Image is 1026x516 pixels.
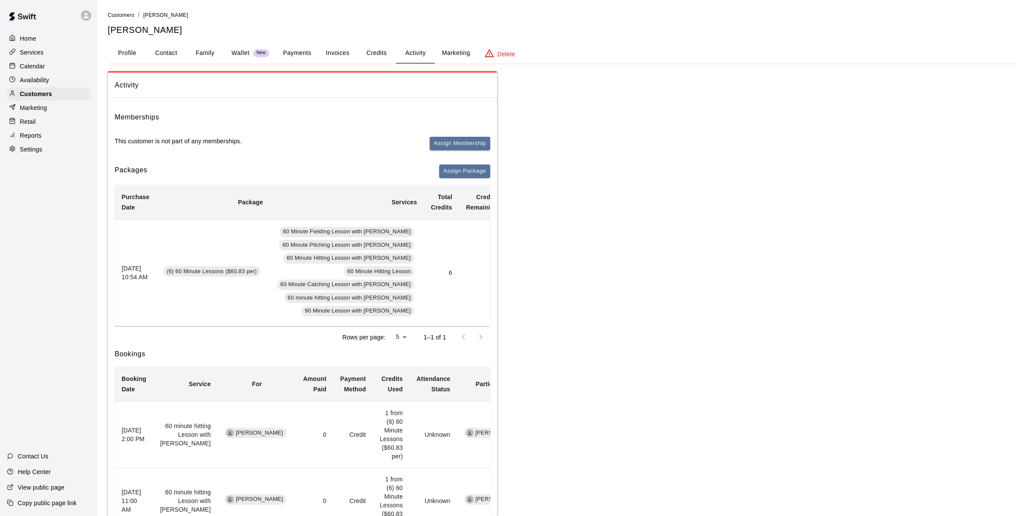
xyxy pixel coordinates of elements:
[392,199,417,206] b: Services
[18,452,48,461] p: Contact Us
[439,164,490,178] button: Assign Package
[108,11,135,18] a: Customers
[115,112,159,123] h6: Memberships
[498,50,515,58] p: Delete
[7,74,90,87] a: Availability
[143,12,188,18] span: [PERSON_NAME]
[7,129,90,142] a: Reports
[472,495,526,503] span: [PERSON_NAME]
[373,401,410,468] td: 1 from (6) 60 Minute Lessons ($60.83 per)
[296,401,334,468] td: 0
[357,43,396,64] button: Credits
[115,401,153,468] th: [DATE] 2:00 PM
[277,281,414,289] span: 60 Minute Catching Lesson with [PERSON_NAME]
[20,131,42,140] p: Reports
[115,137,242,145] p: This customer is not part of any memberships.
[464,428,526,438] div: [PERSON_NAME]
[20,34,36,43] p: Home
[115,219,156,326] th: [DATE] 10:54 AM
[18,483,64,492] p: View public page
[20,76,49,84] p: Availability
[115,348,490,360] h6: Bookings
[303,375,327,393] b: Amount Paid
[20,62,45,71] p: Calendar
[301,307,414,315] span: 90 Minute Lesson with [PERSON_NAME]
[115,164,147,178] h6: Packages
[280,228,415,236] span: 60 Minute Fielding Lesson with [PERSON_NAME]
[476,381,529,387] b: Participating Staff
[459,219,505,326] td: 2
[382,375,403,393] b: Credits Used
[7,101,90,114] a: Marketing
[279,241,414,249] span: 60 Minute Pitching Lesson with [PERSON_NAME]
[108,43,1016,64] div: basic tabs example
[108,24,1016,36] h5: [PERSON_NAME]
[253,50,269,56] span: New
[417,375,450,393] b: Attendance Status
[7,115,90,128] a: Retail
[226,496,234,503] div: Jack Hinks
[20,90,52,98] p: Customers
[163,269,263,276] a: (6) 60 Minute Lessons ($60.83 per)
[466,429,474,437] div: Bryan Anderson
[7,32,90,45] a: Home
[333,401,373,468] td: Credit
[276,43,318,64] button: Payments
[396,43,435,64] button: Activity
[122,193,149,211] b: Purchase Date
[431,193,452,211] b: Total Credits
[318,43,357,64] button: Invoices
[108,10,1016,20] nav: breadcrumb
[340,375,366,393] b: Payment Method
[466,193,498,211] b: Credits Remaining
[153,401,218,468] td: 60 minute hitting Lesson with [PERSON_NAME]
[284,294,415,302] span: 60 minute hitting Lesson with [PERSON_NAME]
[424,219,459,326] td: 6
[7,87,90,100] a: Customers
[7,143,90,156] a: Settings
[232,48,250,58] p: Wallet
[464,494,526,505] div: [PERSON_NAME]
[7,60,90,73] a: Calendar
[7,46,90,59] a: Services
[20,48,44,57] p: Services
[232,495,286,503] span: [PERSON_NAME]
[252,381,262,387] b: For
[20,117,36,126] p: Retail
[115,80,490,91] span: Activity
[430,137,490,150] button: Assign Membership
[18,499,77,507] p: Copy public page link
[226,429,234,437] div: Jack Hinks
[18,468,51,476] p: Help Center
[389,331,410,343] div: 5
[138,10,140,19] li: /
[472,429,526,437] span: [PERSON_NAME]
[186,43,225,64] button: Family
[466,496,474,503] div: Bryan Anderson
[147,43,186,64] button: Contact
[410,401,457,468] td: Unknown
[342,333,386,342] p: Rows per page:
[122,375,146,393] b: Booking Date
[108,43,147,64] button: Profile
[189,381,211,387] b: Service
[115,185,595,326] table: simple table
[232,429,286,437] span: [PERSON_NAME]
[20,103,47,112] p: Marketing
[108,12,135,18] span: Customers
[424,333,446,342] p: 1–1 of 1
[238,199,263,206] b: Package
[163,268,260,276] span: (6) 60 Minute Lessons ($60.83 per)
[20,145,42,154] p: Settings
[344,268,415,276] span: 60 Minute Hitting Lesson
[283,254,415,262] span: 60 Minute Hitting Lesson with [PERSON_NAME]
